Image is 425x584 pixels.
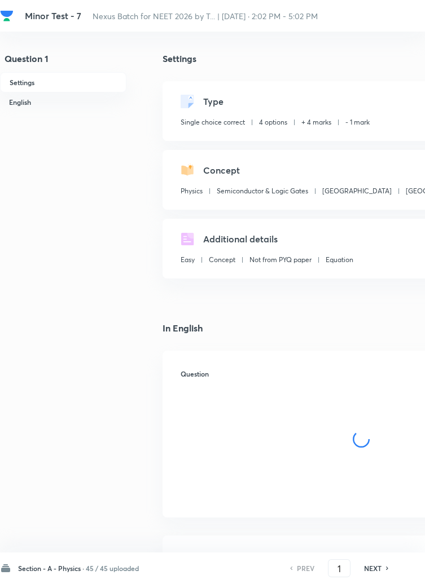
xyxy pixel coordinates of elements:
[86,563,139,573] h6: 45 / 45 uploaded
[181,186,203,196] p: Physics
[259,117,287,127] p: 4 options
[181,255,195,265] p: Easy
[181,163,194,177] img: questionConcept.svg
[181,232,194,246] img: questionDetails.svg
[181,117,245,127] p: Single choice correct
[364,563,382,573] h6: NEXT
[93,11,318,21] span: Nexus Batch for NEET 2026 by T... | [DATE] · 2:02 PM - 5:02 PM
[18,563,84,573] h6: Section - A - Physics ·
[203,163,240,177] h5: Concept
[297,563,314,573] h6: PREV
[301,117,331,127] p: + 4 marks
[326,255,353,265] p: Equation
[322,186,392,196] p: [GEOGRAPHIC_DATA]
[345,117,370,127] p: - 1 mark
[249,255,312,265] p: Not from PYQ paper
[203,232,278,246] h5: Additional details
[209,255,235,265] p: Concept
[203,95,224,108] h5: Type
[25,10,81,21] span: Minor Test - 7
[181,95,194,108] img: questionType.svg
[217,186,308,196] p: Semiconductor & Logic Gates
